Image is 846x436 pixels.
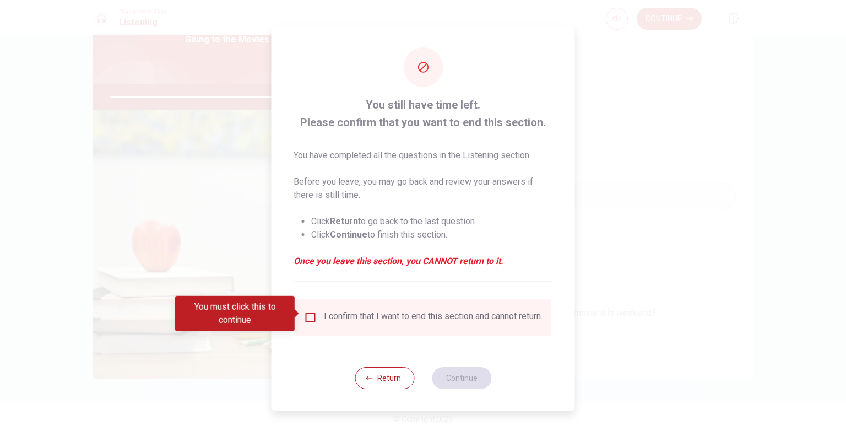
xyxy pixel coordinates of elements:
[311,215,553,228] li: Click to go back to the last question
[175,296,295,331] div: You must click this to continue
[324,311,543,324] div: I confirm that I want to end this section and cannot return.
[355,367,414,389] button: Return
[330,229,367,240] strong: Continue
[294,175,553,202] p: Before you leave, you may go back and review your answers if there is still time.
[432,367,491,389] button: Continue
[294,255,553,268] em: Once you leave this section, you CANNOT return to it.
[294,96,553,131] span: You still have time left. Please confirm that you want to end this section.
[304,311,317,324] span: You must click this to continue
[311,228,553,241] li: Click to finish this section.
[294,149,553,162] p: You have completed all the questions in the Listening section.
[330,216,358,227] strong: Return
